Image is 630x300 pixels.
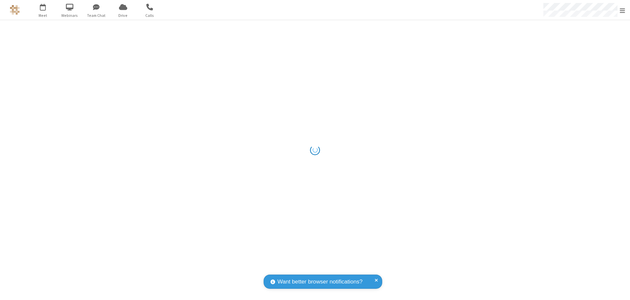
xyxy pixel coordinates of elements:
[137,13,162,18] span: Calls
[277,278,362,286] span: Want better browser notifications?
[57,13,82,18] span: Webinars
[84,13,109,18] span: Team Chat
[111,13,135,18] span: Drive
[10,5,20,15] img: QA Selenium DO NOT DELETE OR CHANGE
[31,13,55,18] span: Meet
